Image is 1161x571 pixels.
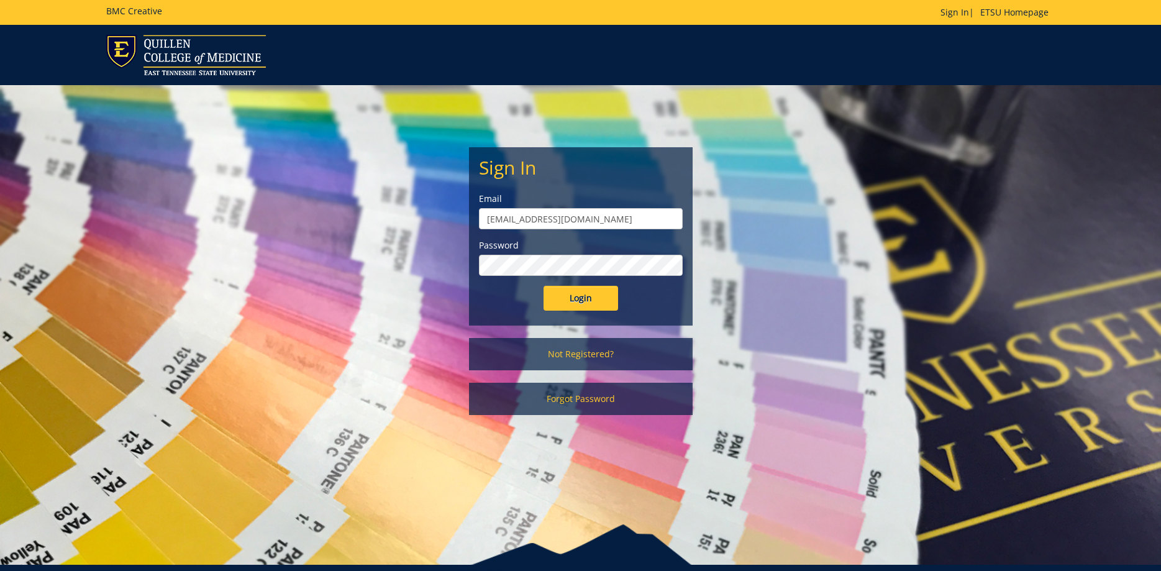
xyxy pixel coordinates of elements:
a: Forgot Password [469,383,693,415]
a: ETSU Homepage [974,6,1055,18]
p: | [940,6,1055,19]
a: Not Registered? [469,338,693,370]
label: Email [479,193,683,205]
h5: BMC Creative [106,6,162,16]
h2: Sign In [479,157,683,178]
img: ETSU logo [106,35,266,75]
a: Sign In [940,6,969,18]
label: Password [479,239,683,252]
input: Login [544,286,618,311]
